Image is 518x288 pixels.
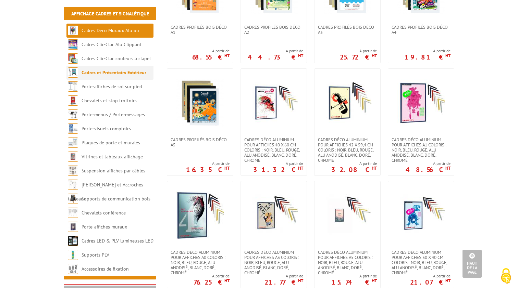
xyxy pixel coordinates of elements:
span: A partir de [405,48,451,54]
a: Plaques de porte et murales [82,140,140,146]
a: Cadres déco aluminium pour affiches 30 x 40 cm Coloris : Noir, bleu, rouge, alu anodisé, blanc, d... [388,250,454,275]
a: Suspension affiches par câbles [82,168,145,174]
img: Chevalets et stop trottoirs [68,95,78,106]
img: Cadres Profilés Bois Déco A5 [176,79,224,127]
span: Cadres Profilés Bois Déco A2 [244,25,303,35]
span: Cadres Profilés Bois Déco A3 [318,25,377,35]
span: A partir de [253,161,303,166]
span: A partir de [340,48,377,54]
a: Porte-menus / Porte-messages [82,112,145,118]
span: A partir de [194,273,230,279]
sup: HT [224,53,230,58]
img: Porte-affiches muraux [68,222,78,232]
a: Cadres déco aluminium pour affiches 42 x 59,4 cm Coloris : Noir, bleu, rouge, alu anodisé, blanc,... [314,137,380,163]
img: Cadres déco aluminium pour affiches 42 x 59,4 cm Coloris : Noir, bleu, rouge, alu anodisé, blanc,... [323,79,371,127]
sup: HT [372,278,377,284]
a: Cadres Clic-Clac Alu Clippant [82,41,141,48]
img: Cadres déco aluminium pour affiches 40 x 60 cm Coloris : Noir, bleu, rouge, alu anodisé, blanc, d... [250,79,298,127]
img: Cadres déco aluminium pour affiches A0 Coloris : Noir, bleu, rouge, alu anodisé, blanc, doré, chromé [176,192,224,239]
img: Cadres déco aluminium pour affiches A5 Coloris : Noir, bleu, rouge, alu anodisé, blanc, doré, chromé [323,192,371,239]
span: Cadres déco aluminium pour affiches A0 Coloris : Noir, bleu, rouge, alu anodisé, blanc, doré, chromé [171,250,230,275]
span: Cadres déco aluminium pour affiches 40 x 60 cm Coloris : Noir, bleu, rouge, alu anodisé, blanc, d... [244,137,303,163]
img: Cookies (fenêtre modale) [497,267,515,285]
p: 32.08 € [331,168,377,172]
sup: HT [372,53,377,58]
a: Supports de communication bois [82,196,150,202]
img: Chevalets conférence [68,208,78,218]
span: A partir de [248,48,303,54]
a: Cadres et Présentoirs Extérieur [82,69,146,76]
sup: HT [224,165,230,171]
sup: HT [298,165,303,171]
a: Porte-affiches de sol sur pied [82,83,142,90]
p: 68.55 € [192,55,230,59]
img: Cadres déco aluminium pour affiches 30 x 40 cm Coloris : Noir, bleu, rouge, alu anodisé, blanc, d... [397,192,445,239]
a: Cadres Profilés Bois Déco A4 [388,25,454,35]
a: Cadres déco aluminium pour affiches 40 x 60 cm Coloris : Noir, bleu, rouge, alu anodisé, blanc, d... [241,137,307,163]
a: Cadres Clic-Clac couleurs à clapet [82,55,151,62]
a: Cadres déco aluminium pour affiches A5 Coloris : Noir, bleu, rouge, alu anodisé, blanc, doré, chromé [314,250,380,275]
p: 21.77 € [264,280,303,284]
a: Cadres Deco Muraux Alu ou [GEOGRAPHIC_DATA] [68,27,139,48]
a: Cadres Profilés Bois Déco A2 [241,25,307,35]
img: Supports PLV [68,250,78,260]
span: Cadres déco aluminium pour affiches 42 x 59,4 cm Coloris : Noir, bleu, rouge, alu anodisé, blanc,... [318,137,377,163]
a: Porte-affiches muraux [82,224,127,230]
span: A partir de [406,161,451,166]
span: Cadres déco aluminium pour affiches 30 x 40 cm Coloris : Noir, bleu, rouge, alu anodisé, blanc, d... [392,250,451,275]
img: Cadres et Présentoirs Extérieur [68,67,78,78]
a: Cadres déco aluminium pour affiches A1 Coloris : Noir, bleu, rouge, alu anodisé, blanc, doré, chromé [388,137,454,163]
sup: HT [372,165,377,171]
a: Vitrines et tableaux affichage [82,154,143,160]
a: Porte-visuels comptoirs [82,126,131,132]
sup: HT [224,278,230,284]
img: Accessoires de fixation [68,264,78,274]
img: Cadres LED & PLV lumineuses LED [68,236,78,246]
span: Cadres déco aluminium pour affiches A3 Coloris : Noir, bleu, rouge, alu anodisé, blanc, doré, chromé [244,250,303,275]
a: Cadres déco aluminium pour affiches A0 Coloris : Noir, bleu, rouge, alu anodisé, blanc, doré, chromé [167,250,233,275]
img: Porte-menus / Porte-messages [68,109,78,120]
a: Cadres LED & PLV lumineuses LED [82,238,153,244]
img: Porte-affiches de sol sur pied [68,81,78,92]
sup: HT [298,278,303,284]
img: Cadres déco aluminium pour affiches A1 Coloris : Noir, bleu, rouge, alu anodisé, blanc, doré, chromé [397,79,445,127]
p: 76.25 € [194,280,230,284]
a: [PERSON_NAME] et Accroches tableaux [68,182,143,202]
span: Cadres déco aluminium pour affiches A1 Coloris : Noir, bleu, rouge, alu anodisé, blanc, doré, chromé [392,137,451,163]
span: Cadres Profilés Bois Déco A4 [392,25,451,35]
img: Plaques de porte et murales [68,138,78,148]
a: Affichage Cadres et Signalétique [71,11,149,17]
img: Cadres Clic-Clac couleurs à clapet [68,53,78,64]
span: Cadres Profilés Bois Déco A5 [171,137,230,147]
p: 48.56 € [406,168,451,172]
button: Cookies (fenêtre modale) [494,265,518,288]
a: Haut de la page [463,250,482,278]
sup: HT [445,53,451,58]
span: Cadres Profilés Bois Déco A1 [171,25,230,35]
span: A partir de [264,273,303,279]
p: 44.73 € [248,55,303,59]
p: 31.32 € [253,168,303,172]
span: A partir de [186,161,230,166]
img: Cadres déco aluminium pour affiches A3 Coloris : Noir, bleu, rouge, alu anodisé, blanc, doré, chromé [250,192,298,239]
p: 16.35 € [186,168,230,172]
img: Porte-visuels comptoirs [68,123,78,134]
img: Vitrines et tableaux affichage [68,152,78,162]
sup: HT [445,165,451,171]
span: A partir de [192,48,230,54]
sup: HT [445,278,451,284]
a: Accessoires de fixation [82,266,129,272]
p: 19.81 € [405,55,451,59]
p: 25.72 € [340,55,377,59]
span: A partir de [410,273,451,279]
img: Suspension affiches par câbles [68,166,78,176]
p: 15.74 € [331,280,377,284]
a: Supports PLV [82,252,109,258]
span: A partir de [331,273,377,279]
a: Cadres Profilés Bois Déco A3 [314,25,380,35]
span: A partir de [331,161,377,166]
a: Cadres Profilés Bois Déco A1 [167,25,233,35]
a: Chevalets conférence [82,210,126,216]
a: Cadres Profilés Bois Déco A5 [167,137,233,147]
p: 21.07 € [410,280,451,284]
